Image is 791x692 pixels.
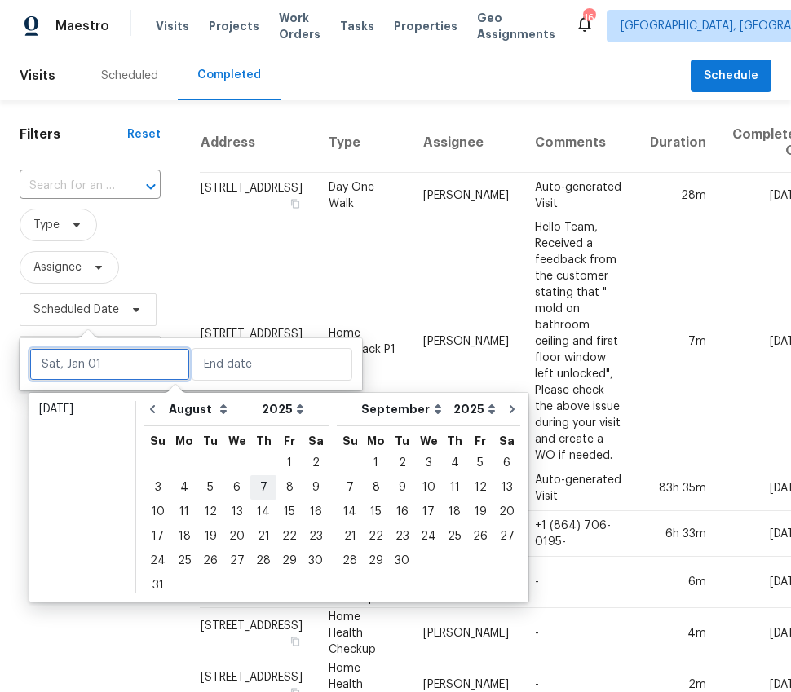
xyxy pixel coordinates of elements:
div: 2 [303,452,329,474]
div: 3 [415,452,442,474]
div: Thu Sep 18 2025 [442,500,467,524]
div: 15 [363,500,389,523]
div: 9 [303,476,329,499]
div: Sun Aug 17 2025 [144,524,171,549]
span: Schedule [704,66,758,86]
abbr: Thursday [447,435,462,447]
div: 10 [144,500,171,523]
div: Mon Sep 01 2025 [363,451,389,475]
div: Mon Aug 25 2025 [171,549,197,573]
div: 16 [389,500,415,523]
input: Sat, Jan 01 [29,348,190,381]
td: 83h 35m [637,465,719,511]
div: 19 [197,525,223,548]
div: 15 [276,500,303,523]
input: End date [192,348,352,381]
div: Mon Sep 15 2025 [363,500,389,524]
div: 8 [276,476,303,499]
abbr: Friday [475,435,486,447]
select: Month [357,397,449,421]
td: +1 (864) 706-0195- [522,511,637,557]
div: 4 [171,476,197,499]
td: - [522,557,637,608]
div: Mon Sep 22 2025 [363,524,389,549]
div: 22 [363,525,389,548]
abbr: Tuesday [395,435,409,447]
td: [PERSON_NAME] [410,218,522,465]
div: Tue Sep 30 2025 [389,549,415,573]
div: 18 [442,500,467,523]
div: Thu Sep 04 2025 [442,451,467,475]
div: 6 [223,476,250,499]
abbr: Sunday [342,435,358,447]
div: 3 [144,476,171,499]
ul: Date picker shortcuts [33,397,131,593]
td: - [522,608,637,659]
span: Maestro [55,18,109,34]
div: Tue Sep 09 2025 [389,475,415,500]
div: Sun Aug 24 2025 [144,549,171,573]
div: 26 [197,549,223,572]
div: 25 [442,525,467,548]
td: [PERSON_NAME] [410,608,522,659]
td: 6h 33m [637,511,719,557]
span: Visits [156,18,189,34]
div: Tue Aug 26 2025 [197,549,223,573]
abbr: Thursday [256,435,272,447]
div: Sat Sep 13 2025 [493,475,520,500]
div: Wed Sep 03 2025 [415,451,442,475]
h1: Filters [20,126,127,143]
div: 16 [303,500,329,523]
span: Geo Assignments [477,10,555,42]
td: 6m [637,557,719,608]
div: Sat Aug 02 2025 [303,451,329,475]
div: 5 [197,476,223,499]
div: Sun Sep 21 2025 [337,524,363,549]
div: 17 [415,500,442,523]
div: 27 [223,549,250,572]
div: 1 [276,452,303,474]
button: Schedule [691,60,771,93]
div: 26 [467,525,493,548]
div: 30 [303,549,329,572]
div: Fri Sep 12 2025 [467,475,493,500]
div: Wed Aug 27 2025 [223,549,250,573]
div: Fri Aug 15 2025 [276,500,303,524]
div: 10 [415,476,442,499]
span: Tasks [340,20,374,32]
div: 9 [389,476,415,499]
div: 11 [442,476,467,499]
div: Sat Aug 30 2025 [303,549,329,573]
abbr: Wednesday [228,435,246,447]
div: Wed Sep 10 2025 [415,475,442,500]
button: Copy Address [288,634,303,649]
abbr: Wednesday [420,435,438,447]
td: [PERSON_NAME] [410,173,522,218]
td: 4m [637,608,719,659]
div: Sat Sep 06 2025 [493,451,520,475]
button: Open [139,175,162,198]
abbr: Saturday [499,435,515,447]
div: Tue Sep 02 2025 [389,451,415,475]
td: [STREET_ADDRESS] [200,218,316,465]
div: 21 [250,525,276,548]
div: 5 [467,452,493,474]
div: Thu Sep 25 2025 [442,524,467,549]
div: 20 [493,500,520,523]
div: Sun Aug 03 2025 [144,475,171,500]
button: Go to previous month [140,393,165,425]
div: 23 [303,525,329,548]
div: 31 [144,574,171,597]
td: Day One Walk [316,173,410,218]
td: Hello Team, Received a feedback from the customer stating that " mold on bathroom ceiling and fir... [522,218,637,465]
div: 16 [583,10,594,26]
th: Type [316,113,410,173]
div: 4 [442,452,467,474]
div: 2 [389,452,415,474]
span: Visits [20,58,55,94]
div: Wed Aug 06 2025 [223,475,250,500]
td: [STREET_ADDRESS] [200,173,316,218]
span: Properties [394,18,457,34]
span: Projects [209,18,259,34]
div: Sat Sep 20 2025 [493,500,520,524]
